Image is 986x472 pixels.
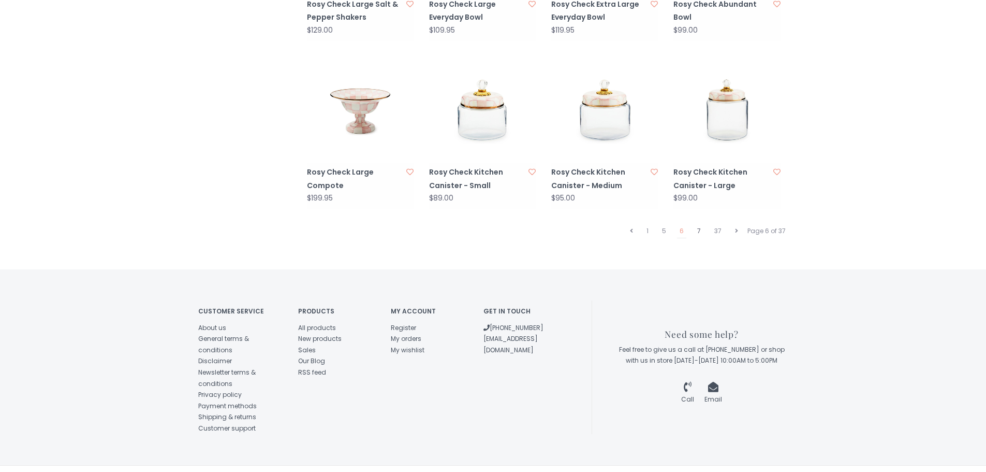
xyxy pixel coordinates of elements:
[673,56,780,163] img: Rosy Check Kitchen Canister - Large
[298,356,325,365] a: Our Blog
[695,224,703,238] a: 7
[198,368,256,388] a: Newsletter terms & conditions
[298,308,375,314] h4: Products
[483,323,543,332] a: [PHONE_NUMBER]
[528,167,536,177] a: Add to wishlist
[627,224,636,238] a: Previous page
[429,26,455,34] div: $109.95
[712,224,724,238] a: 37
[307,194,333,202] div: $199.95
[198,323,226,332] a: About us
[644,224,651,238] a: 1
[429,56,536,163] img: Rosy Check Kitchen Canister - Small
[406,167,414,177] a: Add to wishlist
[773,167,781,177] a: Add to wishlist
[198,424,256,433] a: Customer support
[551,26,575,34] div: $119.95
[677,224,686,238] a: 6
[198,334,249,354] a: General terms & conditions
[615,330,788,339] h3: Need some help?
[619,345,785,365] span: Feel free to give us a call at [PHONE_NUMBER] or shop with us in store [DATE]-[DATE] 10:00AM to 5...
[732,224,741,238] a: Next page
[651,167,658,177] a: Add to wishlist
[483,334,538,354] a: [EMAIL_ADDRESS][DOMAIN_NAME]
[198,402,257,410] a: Payment methods
[551,166,647,192] a: Rosy Check Kitchen Canister - Medium
[307,166,403,192] a: Rosy Check Large Compote
[551,194,575,202] div: $95.00
[307,26,333,34] div: $129.00
[198,308,283,314] h4: Customer service
[673,166,770,192] a: Rosy Check Kitchen Canister - Large
[673,194,698,202] div: $99.00
[391,308,468,314] h4: My account
[673,26,698,34] div: $99.00
[198,390,242,399] a: Privacy policy
[298,368,326,377] a: RSS feed
[391,346,424,354] a: My wishlist
[429,194,453,202] div: $89.00
[298,346,316,354] a: Sales
[659,224,669,238] a: 5
[391,334,421,343] a: My orders
[429,166,525,192] a: Rosy Check Kitchen Canister - Small
[483,308,561,314] h4: Get in touch
[298,334,342,343] a: New products
[681,384,694,404] a: Call
[551,56,658,163] img: Rosy Check Kitchen Canister - Medium
[198,356,232,365] a: Disclaimer
[307,56,414,163] img: Rosy Check Large Compote
[298,323,336,332] a: All products
[745,224,788,238] div: Page 6 of 37
[391,323,416,332] a: Register
[704,384,722,404] a: Email
[198,412,256,421] a: Shipping & returns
